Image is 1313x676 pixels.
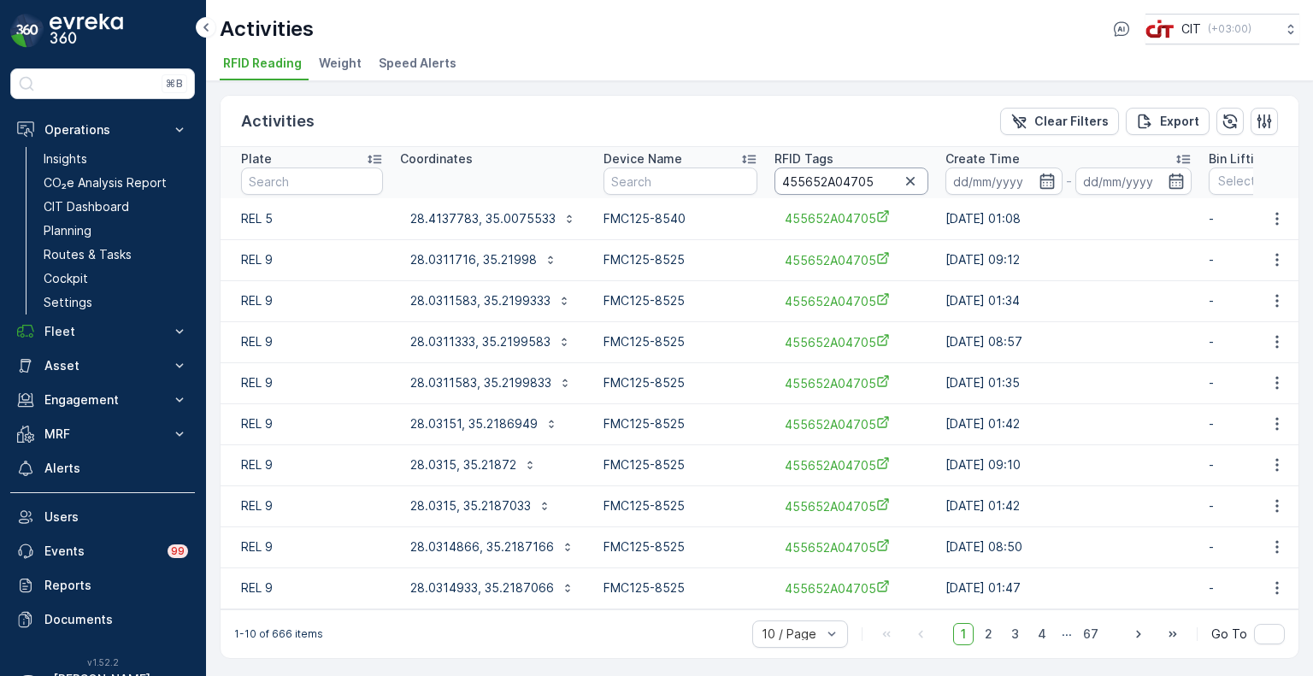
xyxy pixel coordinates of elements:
p: 28.0314866, 35.2187166 [410,538,554,555]
p: Routes & Tasks [44,246,132,263]
button: CIT(+03:00) [1145,14,1299,44]
span: Weight [319,55,362,72]
span: 2 [977,623,1000,645]
p: Cockpit [44,270,88,287]
p: FMC125-8525 [604,456,757,473]
p: FMC125-8525 [604,415,757,432]
p: ⌘B [166,77,183,91]
a: 455652A04705 [785,497,918,515]
p: FMC125-8525 [604,292,757,309]
p: FMC125-8525 [604,374,757,391]
td: [DATE] 09:12 [937,239,1200,280]
p: 28.0311583, 35.2199333 [410,292,551,309]
p: REL 9 [241,374,383,391]
button: 28.0311333, 35.2199583 [400,328,581,356]
p: Reports [44,577,188,594]
button: Operations [10,113,195,147]
span: 67 [1075,623,1106,645]
p: 1-10 of 666 items [234,627,323,641]
p: FMC125-8525 [604,538,757,555]
a: CIT Dashboard [37,195,195,219]
button: 28.0314933, 35.2187066 [400,574,585,602]
p: Operations [44,121,161,138]
input: dd/mm/yyyy [1075,168,1192,195]
p: REL 9 [241,497,383,514]
p: 28.0311716, 35.21998 [410,251,537,268]
a: 455652A04705 [785,415,918,433]
p: REL 9 [241,538,383,555]
a: 455652A04705 [785,333,918,351]
p: 99 [171,544,185,558]
a: 455652A04705 [785,538,918,556]
button: Export [1126,108,1210,135]
p: Engagement [44,391,161,409]
p: REL 9 [241,333,383,350]
p: Activities [220,15,314,43]
a: Documents [10,603,195,637]
span: RFID Reading [223,55,302,72]
td: [DATE] 01:47 [937,567,1200,608]
p: 28.0314933, 35.2187066 [410,579,554,597]
a: Cockpit [37,267,195,291]
p: 28.4137783, 35.0075533 [410,210,556,227]
input: Search [241,168,383,195]
a: 455652A04705 [785,292,918,310]
p: FMC125-8525 [604,579,757,597]
p: REL 9 [241,456,383,473]
p: Settings [44,294,92,311]
a: 455652A04705 [785,579,918,597]
p: MRF [44,426,161,443]
span: v 1.52.2 [10,657,195,667]
button: 28.0311583, 35.2199333 [400,287,581,314]
p: CIT Dashboard [44,198,129,215]
p: 28.03151, 35.2186949 [410,415,538,432]
button: 28.0311716, 35.21998 [400,246,568,273]
a: Alerts [10,451,195,485]
p: RFID Tags [774,150,833,168]
p: Coordinates [400,150,473,168]
span: Go To [1211,626,1247,643]
button: 28.0315, 35.21872 [400,451,547,479]
p: REL 9 [241,415,383,432]
p: FMC125-8540 [604,210,757,227]
a: 455652A04705 [785,251,918,269]
button: 28.0311583, 35.2199833 [400,369,582,397]
td: [DATE] 01:42 [937,485,1200,526]
p: FMC125-8525 [604,333,757,350]
input: dd/mm/yyyy [945,168,1063,195]
a: 455652A04705 [785,456,918,474]
p: REL 9 [241,251,383,268]
p: Device Name [604,150,682,168]
p: - [1066,171,1072,191]
span: 4 [1030,623,1054,645]
button: 28.0314866, 35.2187166 [400,533,585,561]
input: Search [604,168,757,195]
td: [DATE] 01:35 [937,362,1200,403]
span: Speed Alerts [379,55,456,72]
a: 455652A04705 [785,374,918,392]
img: logo_dark-DEwI_e13.png [50,14,123,48]
p: Events [44,543,157,560]
p: REL 9 [241,579,383,597]
p: Planning [44,222,91,239]
p: CO₂e Analysis Report [44,174,167,191]
a: 455652A04705 [785,209,918,227]
span: 1 [953,623,974,645]
a: Users [10,500,195,534]
button: Clear Filters [1000,108,1119,135]
td: [DATE] 01:34 [937,280,1200,321]
img: logo [10,14,44,48]
p: ... [1062,623,1072,645]
p: Alerts [44,460,188,477]
p: 28.0311333, 35.2199583 [410,333,551,350]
